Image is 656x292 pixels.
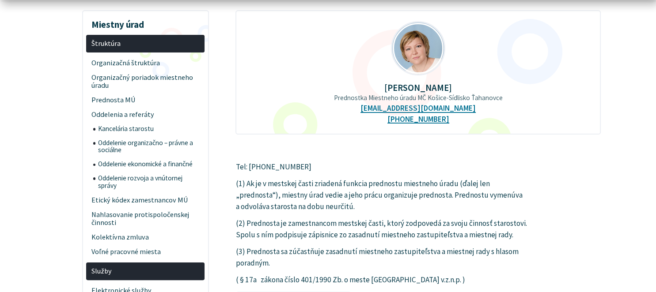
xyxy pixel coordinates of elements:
[91,93,200,107] span: Prednosta MÚ
[93,136,205,157] a: Oddelenie organizačno – právne a sociálne
[235,218,534,240] p: (2) Prednosta je zamestnancom mestskej časti, ktorý zodpovedá za svoju činnosť starostovi. Spolu ...
[86,13,205,31] h3: Miestny úrad
[86,262,205,281] a: Služby
[91,107,200,122] span: Oddelenia a referáty
[91,193,200,207] span: Etický kódex zamestnancov MÚ
[98,172,200,193] span: Oddelenie rozvoja a vnútornej správy
[91,56,200,71] span: Organizačná štruktúra
[250,82,587,93] p: [PERSON_NAME]
[235,178,534,212] p: (1) Ak je v mestskej časti zriadená funkcia prednostu miestneho úradu (ďalej len „prednosta“), mi...
[91,244,200,259] span: Voľné pracovné miesta
[93,122,205,136] a: Kancelária starostu
[98,136,200,157] span: Oddelenie organizačno – právne a sociálne
[86,71,205,93] a: Organizačný poriadok miestneho úradu
[98,157,200,172] span: Oddelenie ekonomické a finančné
[250,94,587,102] p: Prednostka Miestneho úradu MČ Košice-Sídlisko Ťahanovce
[86,244,205,259] a: Voľné pracovné miesta
[235,246,534,269] p: (3) Prednosta sa zúčastňuje zasadnutí miestneho zastupiteľstva a miestnej rady s hlasom poradným.
[360,104,476,113] a: [EMAIL_ADDRESS][DOMAIN_NAME]
[93,157,205,172] a: Oddelenie ekonomické a finančné
[91,230,200,244] span: Kolektívna zmluva
[86,207,205,230] a: Nahlasovanie protispoločenskej činnosti
[86,56,205,71] a: Organizačná štruktúra
[235,161,534,173] p: Tel: [PHONE_NUMBER]
[387,115,449,124] a: [PHONE_NUMBER]
[86,35,205,53] a: Štruktúra
[86,107,205,122] a: Oddelenia a referáty
[86,230,205,244] a: Kolektívna zmluva
[235,274,534,286] p: ( § 17a zákona číslo 401/1990 Zb. o meste [GEOGRAPHIC_DATA] v.z.n.p. )
[392,22,444,75] img: Zemkov__
[91,264,200,278] span: Služby
[91,207,200,230] span: Nahlasovanie protispoločenskej činnosti
[91,71,200,93] span: Organizačný poriadok miestneho úradu
[93,172,205,193] a: Oddelenie rozvoja a vnútornej správy
[86,193,205,207] a: Etický kódex zamestnancov MÚ
[86,93,205,107] a: Prednosta MÚ
[91,36,200,51] span: Štruktúra
[98,122,200,136] span: Kancelária starostu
